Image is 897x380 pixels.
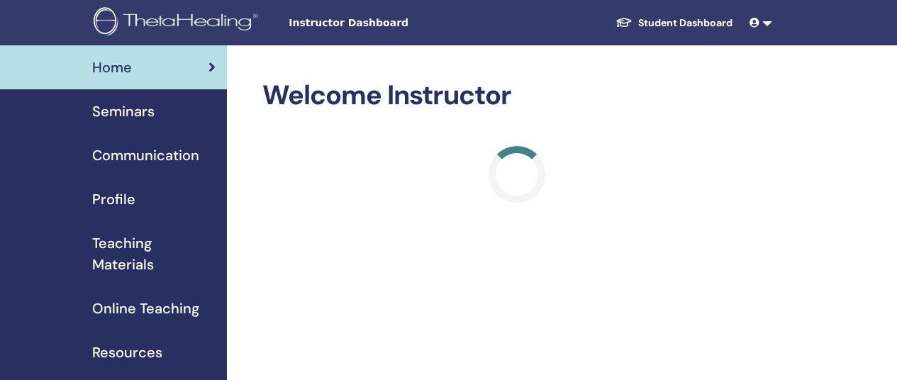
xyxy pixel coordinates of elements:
span: Home [92,57,132,78]
span: Communication [92,145,199,166]
span: Profile [92,189,135,210]
span: Instructor Dashboard [289,16,501,30]
span: Resources [92,342,162,363]
span: Seminars [92,101,155,122]
img: graduation-cap-white.svg [615,16,633,28]
img: logo.png [94,7,263,39]
a: Student Dashboard [604,10,744,36]
span: Online Teaching [92,298,199,319]
span: Teaching Materials [92,233,216,275]
h2: Welcome Instructor [262,79,772,112]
